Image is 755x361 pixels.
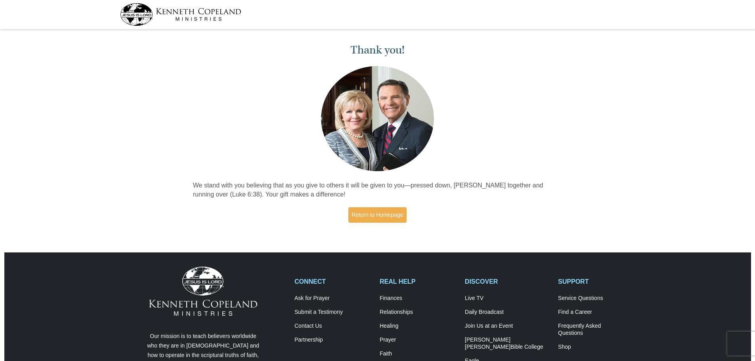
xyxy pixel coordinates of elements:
[193,181,562,199] p: We stand with you believing that as you give to others it will be given to you—pressed down, [PER...
[294,323,371,330] a: Contact Us
[465,278,550,285] h2: DISCOVER
[558,278,635,285] h2: SUPPORT
[380,278,457,285] h2: REAL HELP
[294,309,371,316] a: Submit a Testimony
[120,3,241,26] img: kcm-header-logo.svg
[380,336,457,344] a: Prayer
[294,278,371,285] h2: CONNECT
[380,350,457,357] a: Faith
[558,323,635,337] a: Frequently AskedQuestions
[380,309,457,316] a: Relationships
[465,309,550,316] a: Daily Broadcast
[380,323,457,330] a: Healing
[465,323,550,330] a: Join Us at an Event
[149,267,257,316] img: Kenneth Copeland Ministries
[380,295,457,302] a: Finances
[294,336,371,344] a: Partnership
[558,295,635,302] a: Service Questions
[465,295,550,302] a: Live TV
[465,336,550,351] a: [PERSON_NAME] [PERSON_NAME]Bible College
[294,295,371,302] a: Ask for Prayer
[193,44,562,57] h1: Thank you!
[348,207,407,223] a: Return to Homepage
[319,64,436,173] img: Kenneth and Gloria
[558,309,635,316] a: Find a Career
[558,344,635,351] a: Shop
[510,344,543,350] span: Bible College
